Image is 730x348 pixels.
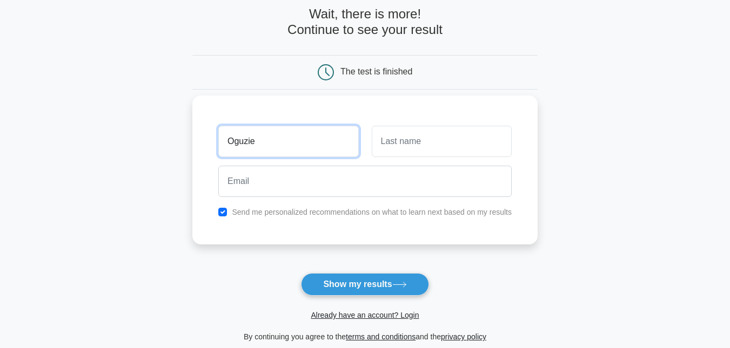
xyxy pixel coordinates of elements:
[311,311,419,319] a: Already have an account? Login
[301,273,428,296] button: Show my results
[218,126,358,157] input: First name
[372,126,512,157] input: Last name
[340,67,412,76] div: The test is finished
[192,6,538,38] h4: Wait, there is more! Continue to see your result
[346,332,416,341] a: terms and conditions
[232,208,512,216] label: Send me personalized recommendations on what to learn next based on my results
[441,332,486,341] a: privacy policy
[186,330,544,343] div: By continuing you agree to the and the
[218,166,512,197] input: Email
